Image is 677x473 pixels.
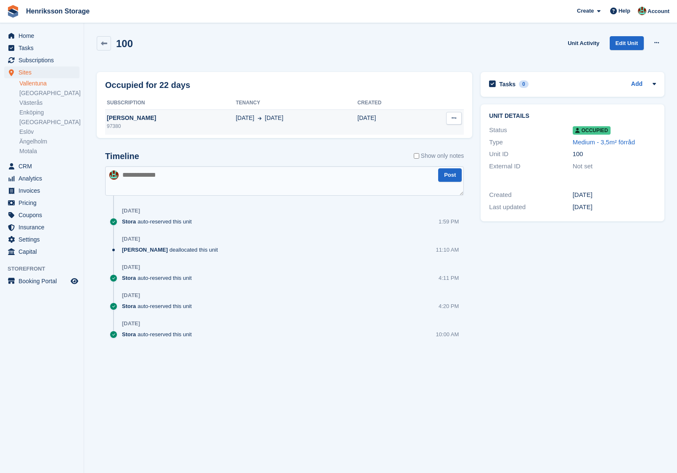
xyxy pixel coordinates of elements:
h2: Timeline [105,151,139,161]
div: Last updated [489,202,572,212]
span: Coupons [19,209,69,221]
div: auto-reserved this unit [122,302,196,310]
div: 97380 [105,122,236,130]
div: Unit ID [489,149,572,159]
span: Stora [122,274,136,282]
div: 1:59 PM [439,218,459,226]
a: menu [4,160,79,172]
td: [DATE] [357,109,419,135]
a: Unit Activity [564,36,603,50]
span: Invoices [19,185,69,197]
th: Tenancy [236,96,357,110]
span: Pricing [19,197,69,209]
a: Enköping [19,109,79,117]
div: [DATE] [122,264,140,271]
a: Medium - 3,5m² förråd [573,138,635,146]
h2: Tasks [499,80,516,88]
div: 100 [573,149,656,159]
span: [DATE] [236,114,254,122]
span: [DATE] [265,114,283,122]
h2: Occupied for 22 days [105,79,190,91]
div: [DATE] [122,236,140,242]
div: [DATE] [122,292,140,299]
span: Sites [19,66,69,78]
span: [PERSON_NAME] [122,246,168,254]
a: Motala [19,147,79,155]
img: stora-icon-8386f47178a22dfd0bd8f6a31ec36ba5ce8667c1dd55bd0f319d3a0aa187defe.svg [7,5,19,18]
div: 10:00 AM [436,330,459,338]
a: Henriksson Storage [23,4,93,18]
div: [PERSON_NAME] [105,114,236,122]
span: Booking Portal [19,275,69,287]
a: Preview store [69,276,79,286]
input: Show only notes [414,151,419,160]
a: menu [4,66,79,78]
span: Help [619,7,630,15]
a: Edit Unit [610,36,644,50]
a: menu [4,275,79,287]
div: 4:20 PM [439,302,459,310]
div: 4:11 PM [439,274,459,282]
div: deallocated this unit [122,246,222,254]
th: Created [357,96,419,110]
span: Settings [19,234,69,245]
div: Type [489,138,572,147]
span: Analytics [19,173,69,184]
img: Isak Martinelle [638,7,646,15]
div: [DATE] [122,320,140,327]
a: menu [4,42,79,54]
a: Västerås [19,99,79,107]
a: [GEOGRAPHIC_DATA] [19,118,79,126]
div: auto-reserved this unit [122,330,196,338]
h2: 100 [116,38,133,49]
a: Add [631,80,643,89]
a: menu [4,209,79,221]
span: Create [577,7,594,15]
button: Post [438,168,462,182]
span: Account [648,7,669,16]
div: [DATE] [573,202,656,212]
div: Created [489,190,572,200]
a: menu [4,197,79,209]
th: Subscription [105,96,236,110]
img: Isak Martinelle [109,170,119,180]
div: Not set [573,162,656,171]
span: CRM [19,160,69,172]
a: menu [4,173,79,184]
span: Storefront [8,265,84,273]
a: Vallentuna [19,80,79,88]
span: Capital [19,246,69,258]
div: auto-reserved this unit [122,274,196,282]
span: Insurance [19,221,69,233]
span: Home [19,30,69,42]
a: menu [4,185,79,197]
a: menu [4,54,79,66]
span: Occupied [573,126,611,135]
a: menu [4,246,79,258]
div: [DATE] [122,207,140,214]
a: menu [4,221,79,233]
div: 11:10 AM [436,246,459,254]
div: 0 [519,80,529,88]
span: Stora [122,330,136,338]
span: Tasks [19,42,69,54]
span: Subscriptions [19,54,69,66]
div: External ID [489,162,572,171]
a: menu [4,30,79,42]
a: [GEOGRAPHIC_DATA] [19,89,79,97]
label: Show only notes [414,151,464,160]
a: Ängelholm [19,138,79,146]
div: Status [489,125,572,135]
a: menu [4,234,79,245]
h2: Unit details [489,113,656,120]
span: Stora [122,302,136,310]
a: Eslöv [19,128,79,136]
div: auto-reserved this unit [122,218,196,226]
div: [DATE] [573,190,656,200]
span: Stora [122,218,136,226]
